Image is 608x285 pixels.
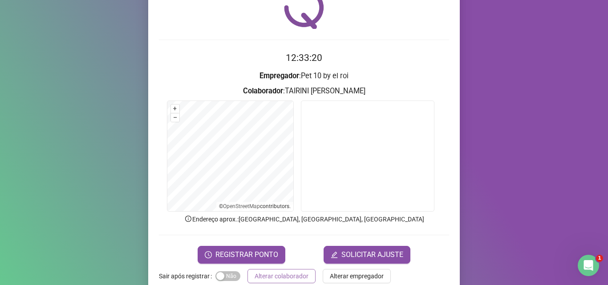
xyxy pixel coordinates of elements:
[184,215,192,223] span: info-circle
[171,113,179,122] button: –
[578,255,599,276] iframe: Intercom live chat
[223,203,260,209] a: OpenStreetMap
[341,249,403,260] span: SOLICITAR AJUSTE
[255,271,308,281] span: Alterar colaborador
[159,269,215,283] label: Sair após registrar
[159,85,449,97] h3: : TAIRINI [PERSON_NAME]
[159,214,449,224] p: Endereço aprox. : [GEOGRAPHIC_DATA], [GEOGRAPHIC_DATA], [GEOGRAPHIC_DATA]
[159,70,449,82] h3: : Pet 10 by el roi
[330,271,384,281] span: Alterar empregador
[331,251,338,258] span: edit
[247,269,316,283] button: Alterar colaborador
[259,72,299,80] strong: Empregador
[198,246,285,264] button: REGISTRAR PONTO
[243,87,283,95] strong: Colaborador
[286,52,322,63] time: 12:33:20
[205,251,212,258] span: clock-circle
[219,203,291,209] li: © contributors.
[323,269,391,283] button: Alterar empregador
[324,246,410,264] button: editSOLICITAR AJUSTE
[215,249,278,260] span: REGISTRAR PONTO
[596,255,603,262] span: 1
[171,104,179,113] button: +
